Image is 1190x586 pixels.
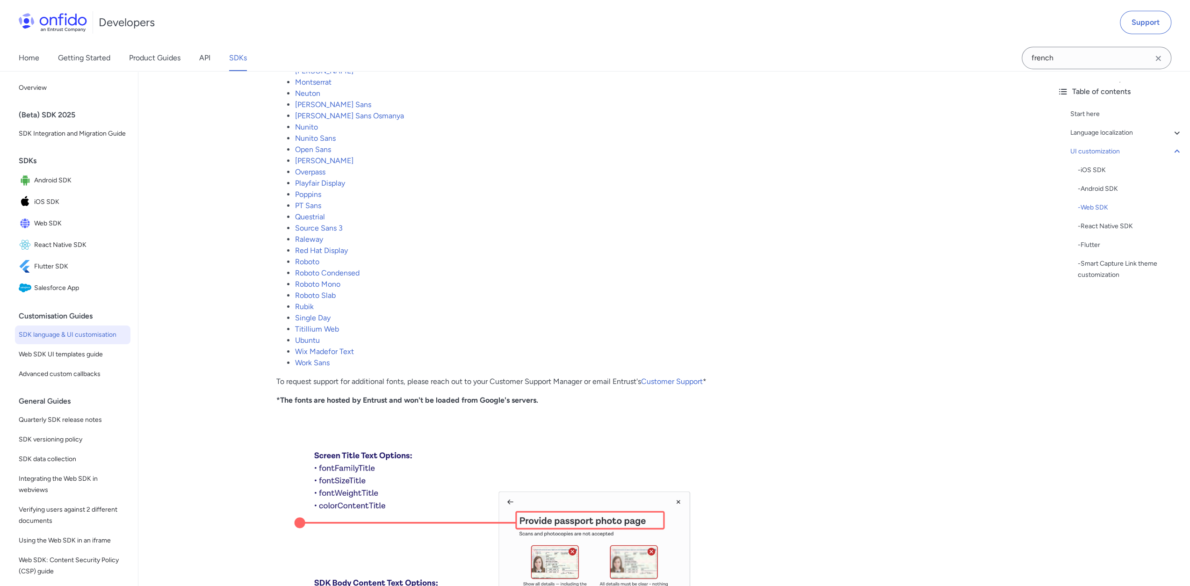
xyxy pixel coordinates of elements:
[1070,146,1183,157] a: UI customization
[15,278,130,298] a: IconSalesforce AppSalesforce App
[295,235,323,244] a: Raleway
[295,268,360,277] a: Roboto Condensed
[15,500,130,530] a: Verifying users against 2 different documents
[276,396,538,405] strong: *The fonts are hosted by Entrust and won't be loaded from Google's servers.
[19,555,127,577] span: Web SDK: Content Security Policy (CSP) guide
[19,260,34,273] img: IconFlutter SDK
[19,535,127,546] span: Using the Web SDK in an iframe
[1078,239,1183,251] a: -Flutter
[295,89,320,98] a: Neuton
[199,45,210,71] a: API
[295,347,354,356] a: Wix Madefor Text
[295,291,336,300] a: Roboto Slab
[19,473,127,496] span: Integrating the Web SDK in webviews
[19,392,134,411] div: General Guides
[15,256,130,277] a: IconFlutter SDKFlutter SDK
[1078,165,1183,176] a: -iOS SDK
[295,224,343,232] a: Source Sans 3
[1153,53,1164,64] svg: Clear search field button
[19,329,127,340] span: SDK language & UI customisation
[1070,127,1183,138] a: Language localization
[34,195,127,209] span: iOS SDK
[19,349,127,360] span: Web SDK UI templates guide
[15,365,130,383] a: Advanced custom callbacks
[99,15,155,30] h1: Developers
[295,78,332,87] a: Montserrat
[19,217,34,230] img: IconWeb SDK
[19,282,34,295] img: IconSalesforce App
[15,235,130,255] a: IconReact Native SDKReact Native SDK
[15,411,130,429] a: Quarterly SDK release notes
[19,414,127,426] span: Quarterly SDK release notes
[19,195,34,209] img: IconiOS SDK
[295,145,331,154] a: Open Sans
[15,170,130,191] a: IconAndroid SDKAndroid SDK
[34,239,127,252] span: React Native SDK
[1057,86,1183,97] div: Table of contents
[295,358,330,367] a: Work Sans
[34,174,127,187] span: Android SDK
[19,434,127,445] span: SDK versioning policy
[19,504,127,527] span: Verifying users against 2 different documents
[15,345,130,364] a: Web SDK UI templates guide
[295,190,321,199] a: Poppins
[15,79,130,97] a: Overview
[295,167,325,176] a: Overpass
[19,82,127,94] span: Overview
[19,45,39,71] a: Home
[1078,239,1183,251] div: - Flutter
[295,201,321,210] a: PT Sans
[19,239,34,252] img: IconReact Native SDK
[295,156,353,165] a: [PERSON_NAME]
[229,45,247,71] a: SDKs
[58,45,110,71] a: Getting Started
[641,377,703,386] a: Customer Support
[295,100,371,109] a: [PERSON_NAME] Sans
[295,179,345,188] a: Playfair Display
[19,307,134,326] div: Customisation Guides
[15,470,130,499] a: Integrating the Web SDK in webviews
[15,124,130,143] a: SDK Integration and Migration Guide
[1078,221,1183,232] a: -React Native SDK
[15,551,130,581] a: Web SDK: Content Security Policy (CSP) guide
[15,213,130,234] a: IconWeb SDKWeb SDK
[295,302,314,311] a: Rubik
[1078,221,1183,232] div: - React Native SDK
[1078,202,1183,213] a: -Web SDK
[1120,11,1171,34] a: Support
[295,212,325,221] a: Questrial
[15,326,130,344] a: SDK language & UI customisation
[19,174,34,187] img: IconAndroid SDK
[295,280,340,289] a: Roboto Mono
[276,376,912,387] p: To request support for additional fonts, please reach out to your Customer Support Manager or ema...
[295,257,319,266] a: Roboto
[15,531,130,550] a: Using the Web SDK in an iframe
[295,325,339,333] a: Titillium Web
[1070,109,1183,120] a: Start here
[19,454,127,465] span: SDK data collection
[34,282,127,295] span: Salesforce App
[15,430,130,449] a: SDK versioning policy
[295,246,348,255] a: Red Hat Display
[19,106,134,124] div: (Beta) SDK 2025
[1078,258,1183,281] div: - Smart Capture Link theme customization
[295,313,331,322] a: Single Day
[19,369,127,380] span: Advanced custom callbacks
[34,260,127,273] span: Flutter SDK
[129,45,180,71] a: Product Guides
[295,134,336,143] a: Nunito Sans
[19,128,127,139] span: SDK Integration and Migration Guide
[15,192,130,212] a: IconiOS SDKiOS SDK
[295,111,404,120] a: [PERSON_NAME] Sans Osmanya
[295,123,318,131] a: Nunito
[295,336,320,345] a: Ubuntu
[1022,47,1171,69] input: Onfido search input field
[1078,183,1183,195] a: -Android SDK
[1078,183,1183,195] div: - Android SDK
[19,152,134,170] div: SDKs
[19,13,87,32] img: Onfido Logo
[1078,202,1183,213] div: - Web SDK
